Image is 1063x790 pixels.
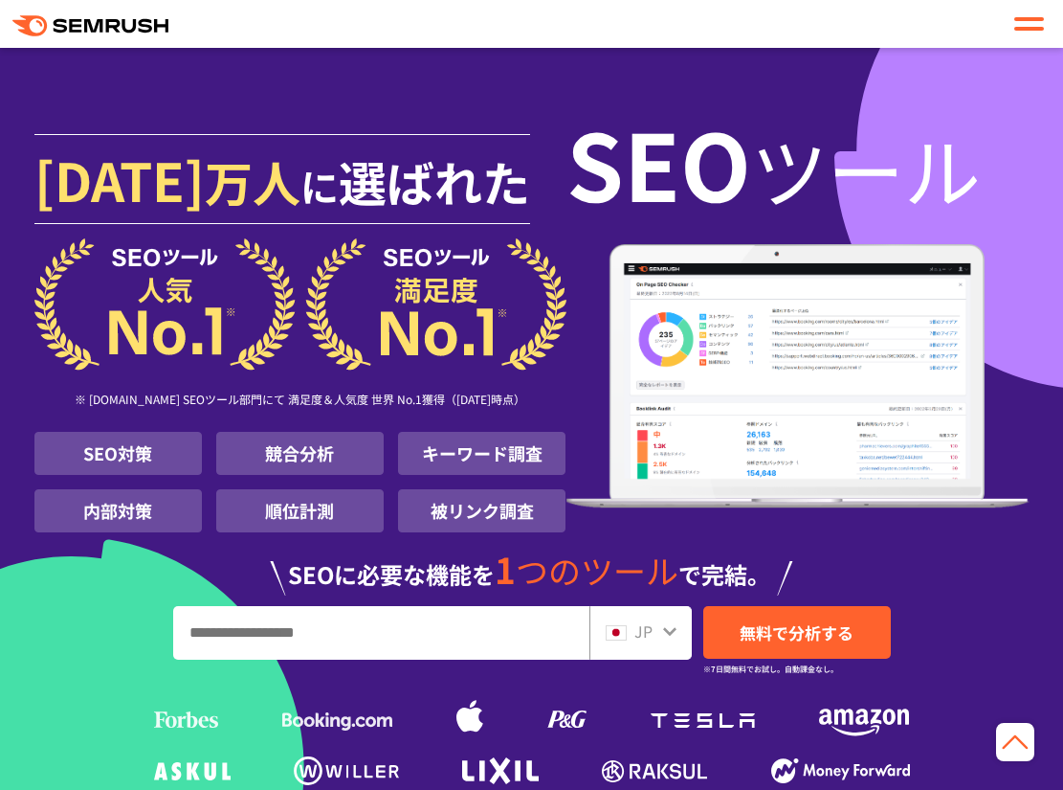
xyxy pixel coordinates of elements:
[300,158,339,214] span: に
[339,147,530,215] span: 選ばれた
[703,660,838,678] small: ※7日間無料でお試し。自動課金なし。
[703,606,891,659] a: 無料で分析する
[398,432,565,475] li: キーワード調査
[495,543,516,595] span: 1
[678,557,770,591] span: で完結。
[34,432,202,475] li: SEO対策
[398,489,565,532] li: 被リンク調査
[751,113,981,224] span: ツール
[634,620,653,643] span: JP
[34,532,1030,596] div: SEOに必要な機能を
[174,607,588,659] input: URL、キーワードを入力してください
[34,371,566,432] div: ※ [DOMAIN_NAME] SEOツール部門にて 満足度＆人気度 世界 No.1獲得（[DATE]時点）
[516,547,678,594] span: つのツール
[216,489,384,532] li: 順位計測
[566,96,751,229] span: SEO
[34,489,202,532] li: 内部対策
[34,141,205,217] span: [DATE]
[216,432,384,475] li: 競合分析
[205,147,300,215] span: 万人
[740,621,853,644] span: 無料で分析する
